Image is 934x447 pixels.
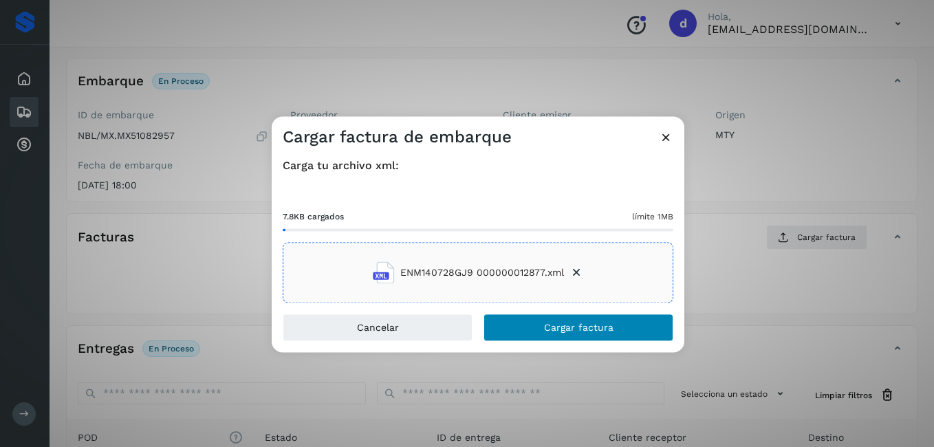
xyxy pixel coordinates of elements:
[283,314,473,342] button: Cancelar
[283,159,673,172] h4: Carga tu archivo xml:
[400,265,564,280] span: ENM140728GJ9 000000012877.xml
[357,323,399,333] span: Cancelar
[283,127,512,147] h3: Cargar factura de embarque
[544,323,613,333] span: Cargar factura
[283,211,344,223] span: 7.8KB cargados
[484,314,673,342] button: Cargar factura
[632,211,673,223] span: límite 1MB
